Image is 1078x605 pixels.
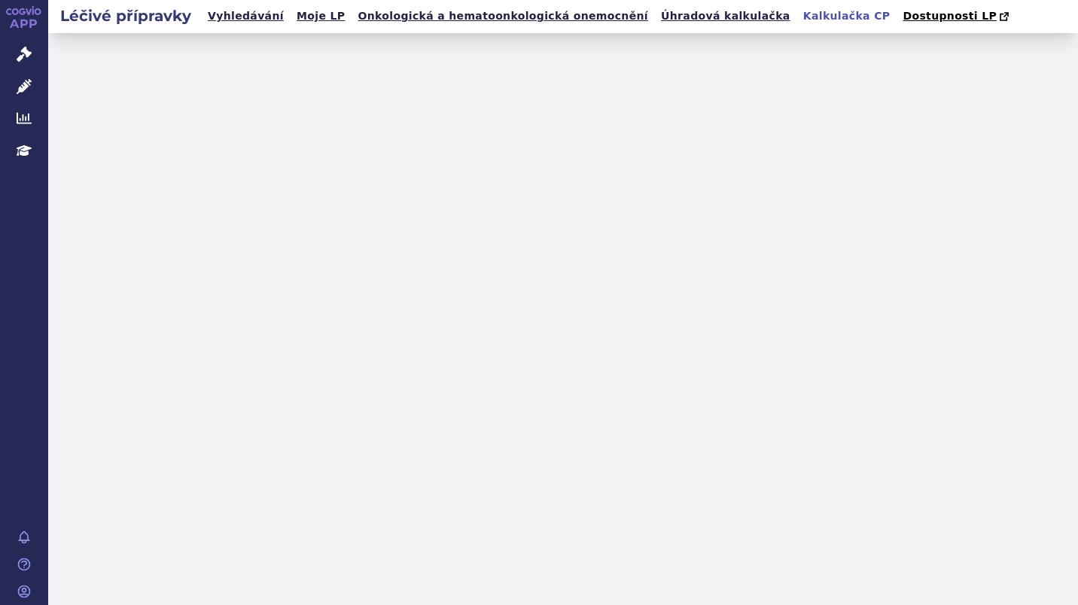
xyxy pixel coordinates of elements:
[898,6,1016,27] a: Dostupnosti LP
[203,6,288,26] a: Vyhledávání
[903,10,997,22] span: Dostupnosti LP
[799,6,895,26] a: Kalkulačka CP
[292,6,349,26] a: Moje LP
[353,6,653,26] a: Onkologická a hematoonkologická onemocnění
[656,6,795,26] a: Úhradová kalkulačka
[48,5,203,26] h2: Léčivé přípravky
